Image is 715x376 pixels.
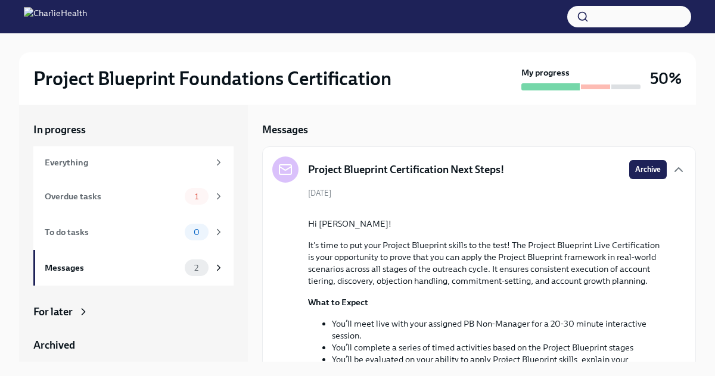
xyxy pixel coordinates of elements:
[33,123,234,137] a: In progress
[33,338,234,352] a: Archived
[33,146,234,178] a: Everything
[262,123,308,137] h5: Messages
[33,67,391,90] h2: Project Blueprint Foundations Certification
[332,341,667,353] li: You’ll complete a series of timed activities based on the Project Blueprint stages
[308,239,667,287] p: It's time to put your Project Blueprint skills to the test! The Project Blueprint Live Certificat...
[332,318,667,341] li: You’ll meet live with your assigned PB Non-Manager for a 20-30 minute interactive session.
[635,164,661,176] span: Archive
[45,190,180,203] div: Overdue tasks
[308,187,331,199] span: [DATE]
[629,160,667,179] button: Archive
[308,297,368,308] strong: What to Expect
[33,214,234,250] a: To do tasks0
[186,228,207,237] span: 0
[188,192,206,201] span: 1
[45,261,180,274] div: Messages
[521,67,570,79] strong: My progress
[650,68,682,89] h3: 50%
[33,250,234,286] a: Messages2
[24,7,87,26] img: CharlieHealth
[33,178,234,214] a: Overdue tasks1
[45,156,209,169] div: Everything
[33,305,234,319] a: For later
[308,218,667,230] p: Hi [PERSON_NAME]!
[187,264,206,272] span: 2
[308,162,504,177] h5: Project Blueprint Certification Next Steps!
[33,305,73,319] div: For later
[45,225,180,239] div: To do tasks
